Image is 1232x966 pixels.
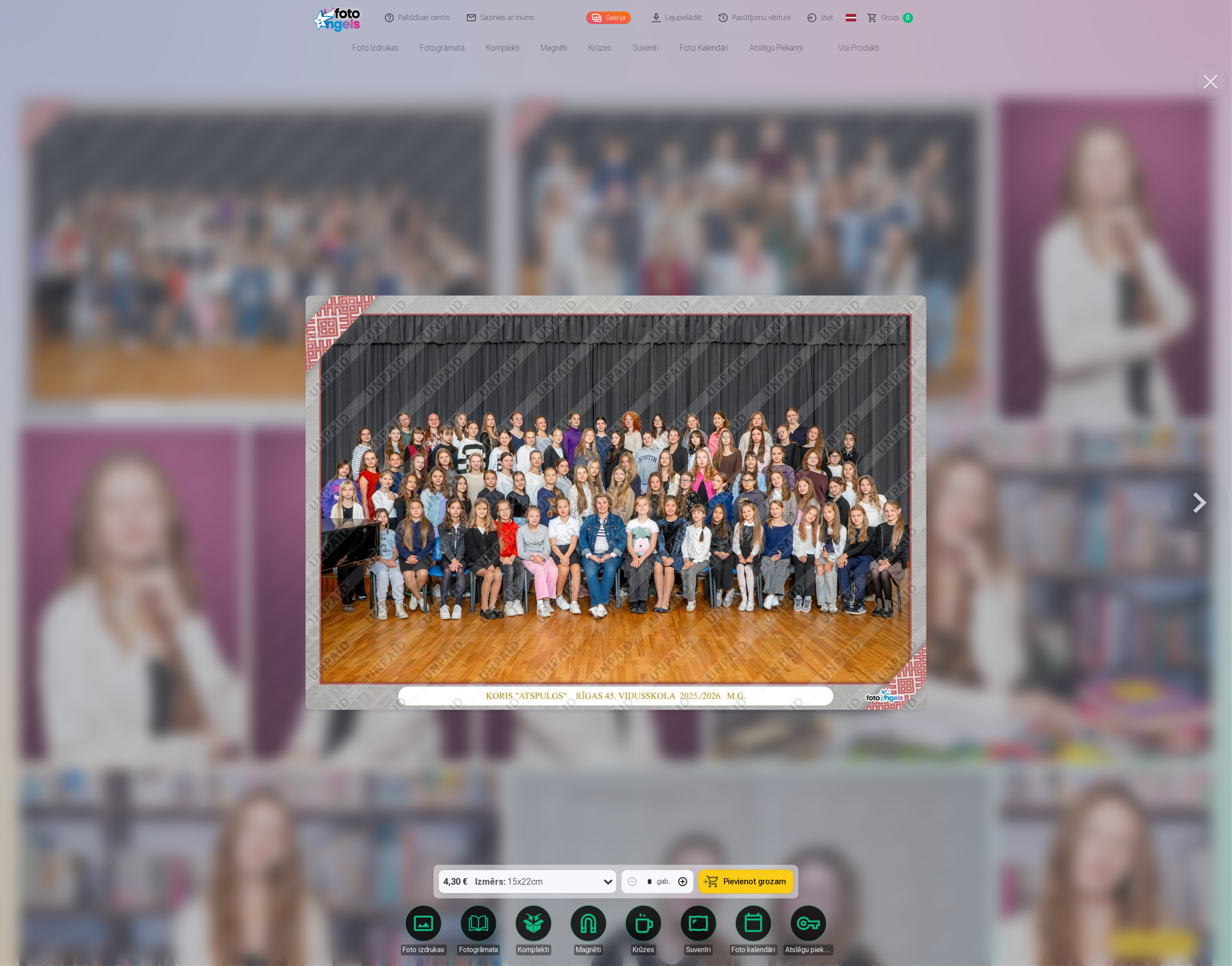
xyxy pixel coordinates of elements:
a: Galerija [586,12,631,24]
a: Suvenīri [674,906,723,955]
img: /fa1 [314,4,365,32]
span: Pievienot grozam [724,878,786,886]
div: Magnēti [574,945,603,955]
a: Foto izdrukas [342,35,410,60]
div: Atslēgu piekariņi [784,945,833,955]
div: Fotogrāmata [457,945,500,955]
a: Atslēgu piekariņi [784,906,833,955]
a: Magnēti [564,906,613,955]
a: Atslēgu piekariņi [739,35,814,60]
div: 15x22cm [475,870,543,893]
a: Suvenīri [623,35,670,60]
a: Krūzes [619,906,668,955]
a: Fotogrāmata [454,906,503,955]
span: 0 [903,13,913,23]
div: gab. [657,876,671,887]
div: Foto kalendāri [730,945,777,955]
button: Pievienot grozam [699,870,793,893]
a: Komplekti [509,906,558,955]
div: Krūzes [631,945,656,955]
strong: Izmērs : [475,875,506,888]
div: Komplekti [516,945,551,955]
a: Komplekti [476,35,530,60]
div: Suvenīri [684,945,713,955]
div: Foto izdrukas [401,945,447,955]
a: Magnēti [530,35,578,60]
a: Fotogrāmata [410,35,476,60]
div: 4,30 € [439,870,472,893]
span: Grozs [881,12,899,23]
a: Foto kalendāri [729,906,778,955]
a: Visi produkti [814,35,890,60]
a: Foto kalendāri [670,35,739,60]
a: Krūzes [578,35,623,60]
a: Foto izdrukas [399,906,448,955]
